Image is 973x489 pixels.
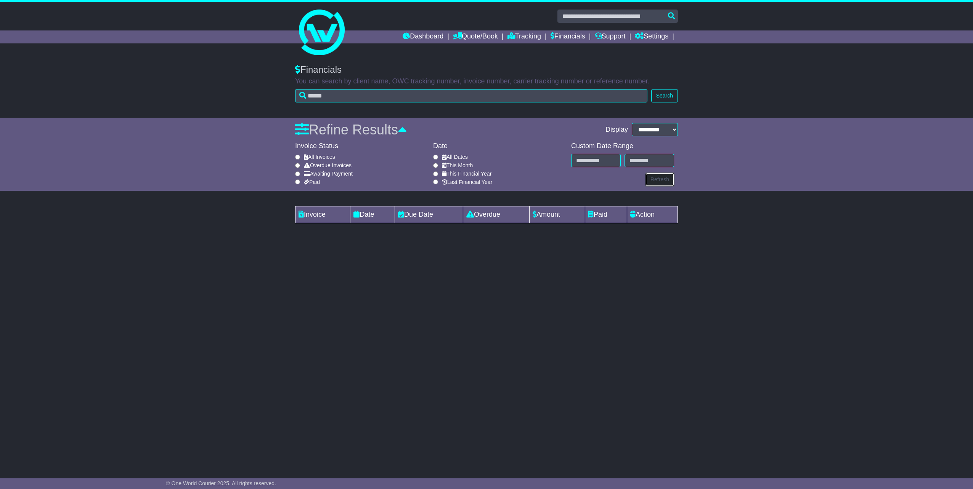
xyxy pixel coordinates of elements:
[304,154,335,160] label: All Invoices
[442,171,491,177] label: This Financial Year
[645,173,674,186] button: Refresh
[295,77,678,86] p: You can search by client name, OWC tracking number, invoice number, carrier tracking number or re...
[442,154,468,160] label: All Dates
[295,206,350,223] td: Invoice
[433,142,567,150] div: Date
[304,162,352,169] label: Overdue Invoices
[605,126,628,134] span: Display
[463,206,529,223] td: Overdue
[295,142,429,150] div: Invoice Status
[304,179,320,185] label: Paid
[350,206,395,223] td: Date
[627,206,678,223] td: Action
[529,206,585,223] td: Amount
[295,122,407,137] a: Refine Results
[304,171,353,177] label: Awaiting Payment
[442,179,492,185] label: Last Financial Year
[403,30,443,43] a: Dashboard
[595,30,626,43] a: Support
[551,30,585,43] a: Financials
[571,142,674,150] div: Custom Date Range
[442,162,473,169] label: This Month
[395,206,463,223] td: Due Date
[651,89,678,102] button: Search
[453,30,498,43] a: Quote/Book
[585,206,627,223] td: Paid
[507,30,541,43] a: Tracking
[166,480,276,486] span: © One World Courier 2025. All rights reserved.
[295,64,678,75] div: Financials
[635,30,668,43] a: Settings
